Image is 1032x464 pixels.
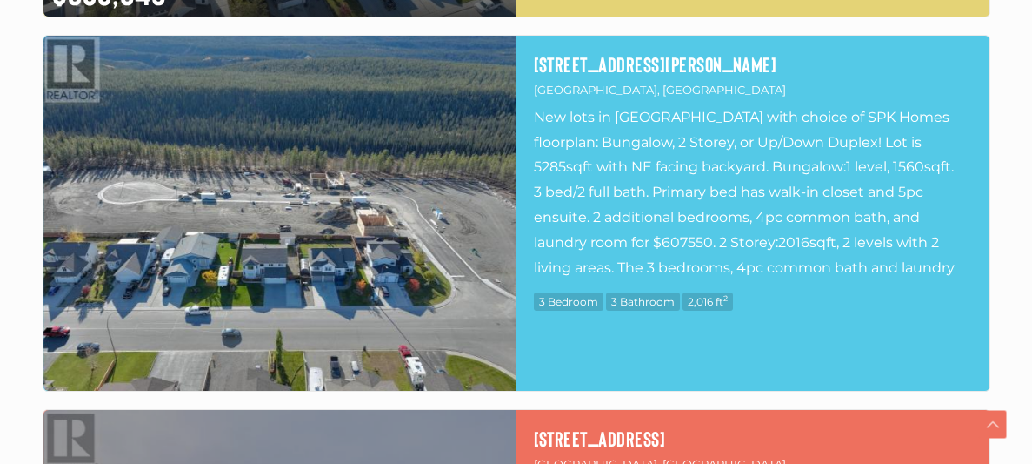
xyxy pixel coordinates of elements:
a: [STREET_ADDRESS] [534,427,972,450]
img: 22 BERYL PLACE, Whitehorse, Yukon [43,36,516,391]
p: [GEOGRAPHIC_DATA], [GEOGRAPHIC_DATA] [534,80,972,100]
a: [STREET_ADDRESS][PERSON_NAME] [534,53,972,76]
span: 3 Bedroom [534,293,603,311]
span: 2,016 ft [682,293,733,311]
p: New lots in [GEOGRAPHIC_DATA] with choice of SPK Homes floorplan: Bungalow, 2 Storey, or Up/Down ... [534,105,972,279]
span: 3 Bathroom [606,293,680,311]
sup: 2 [723,293,728,303]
